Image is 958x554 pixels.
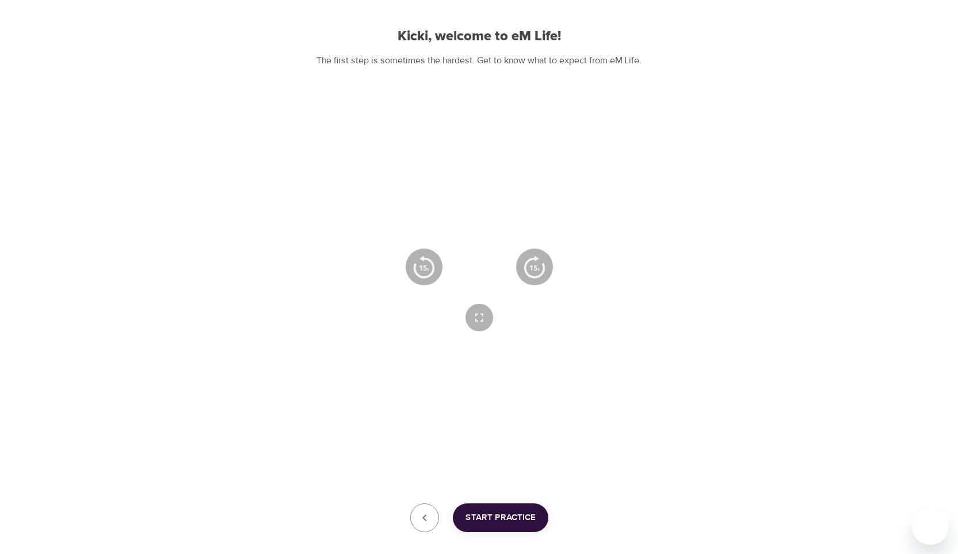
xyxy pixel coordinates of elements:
img: 15s_next.svg [523,255,546,278]
button: Start Practice [453,503,548,532]
iframe: Button to launch messaging window [912,508,949,545]
p: The first step is sometimes the hardest. Get to know what to expect from eM Life. [165,54,793,67]
h2: Kicki, welcome to eM Life! [165,28,793,45]
span: Start Practice [465,510,536,525]
img: 15s_prev.svg [413,255,436,278]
